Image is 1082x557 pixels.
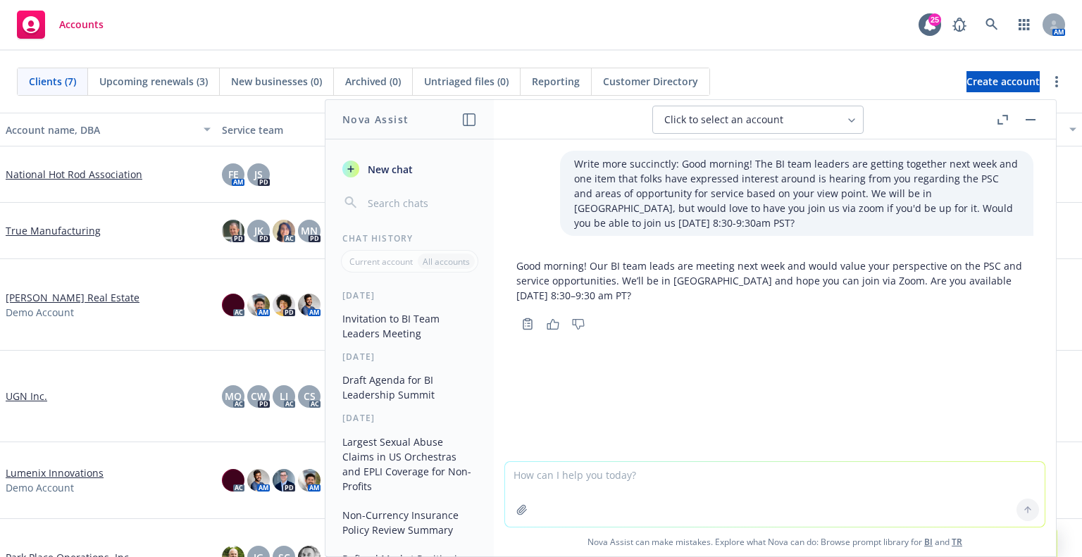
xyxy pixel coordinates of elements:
[222,294,244,316] img: photo
[6,389,47,403] a: UGN Inc.
[251,389,266,403] span: CW
[337,430,483,498] button: Largest Sexual Abuse Claims in US Orchestras and EPLI Coverage for Non-Profits
[516,258,1033,303] p: Good morning! Our BI team leads are meeting next week and would value your perspective on the PSC...
[423,256,470,268] p: All accounts
[59,19,104,30] span: Accounts
[6,290,139,305] a: [PERSON_NAME] Real Estate
[11,5,109,44] a: Accounts
[304,389,316,403] span: CS
[499,527,1050,556] span: Nova Assist can make mistakes. Explore what Nova can do: Browse prompt library for and
[247,294,270,316] img: photo
[222,220,244,242] img: photo
[231,74,322,89] span: New businesses (0)
[342,112,409,127] h1: Nova Assist
[225,389,242,403] span: MQ
[228,167,239,182] span: FE
[603,74,698,89] span: Customer Directory
[952,536,962,548] a: TR
[945,11,974,39] a: Report a Bug
[349,256,413,268] p: Current account
[247,469,270,492] img: photo
[6,123,195,137] div: Account name, DBA
[222,469,244,492] img: photo
[574,156,1019,230] p: Write more succinctly: Good morning! The BI team leaders are getting together next week and one i...
[6,223,101,238] a: True Manufacturing
[325,351,494,363] div: [DATE]
[273,220,295,242] img: photo
[567,314,590,334] button: Thumbs down
[337,368,483,406] button: Draft Agenda for BI Leadership Summit
[325,412,494,424] div: [DATE]
[216,113,433,146] button: Service team
[280,389,288,403] span: LI
[298,469,321,492] img: photo
[6,465,104,480] a: Lumenix Innovations
[6,305,74,320] span: Demo Account
[254,167,263,182] span: JS
[652,106,864,134] button: Click to select an account
[6,480,74,495] span: Demo Account
[337,307,483,345] button: Invitation to BI Team Leaders Meeting
[978,11,1006,39] a: Search
[298,294,321,316] img: photo
[1048,73,1065,90] a: more
[99,74,208,89] span: Upcoming renewals (3)
[424,74,509,89] span: Untriaged files (0)
[365,193,477,213] input: Search chats
[928,13,941,26] div: 25
[337,156,483,182] button: New chat
[273,469,295,492] img: photo
[325,232,494,244] div: Chat History
[29,74,76,89] span: Clients (7)
[345,74,401,89] span: Archived (0)
[1010,11,1038,39] a: Switch app
[664,113,783,127] span: Click to select an account
[966,68,1040,95] span: Create account
[365,162,413,177] span: New chat
[325,289,494,301] div: [DATE]
[254,223,263,238] span: JK
[924,536,933,548] a: BI
[273,294,295,316] img: photo
[521,318,534,330] svg: Copy to clipboard
[222,123,427,137] div: Service team
[301,223,318,238] span: MN
[337,503,483,542] button: Non-Currency Insurance Policy Review Summary
[966,71,1040,92] a: Create account
[6,167,142,182] a: National Hot Rod Association
[532,74,580,89] span: Reporting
